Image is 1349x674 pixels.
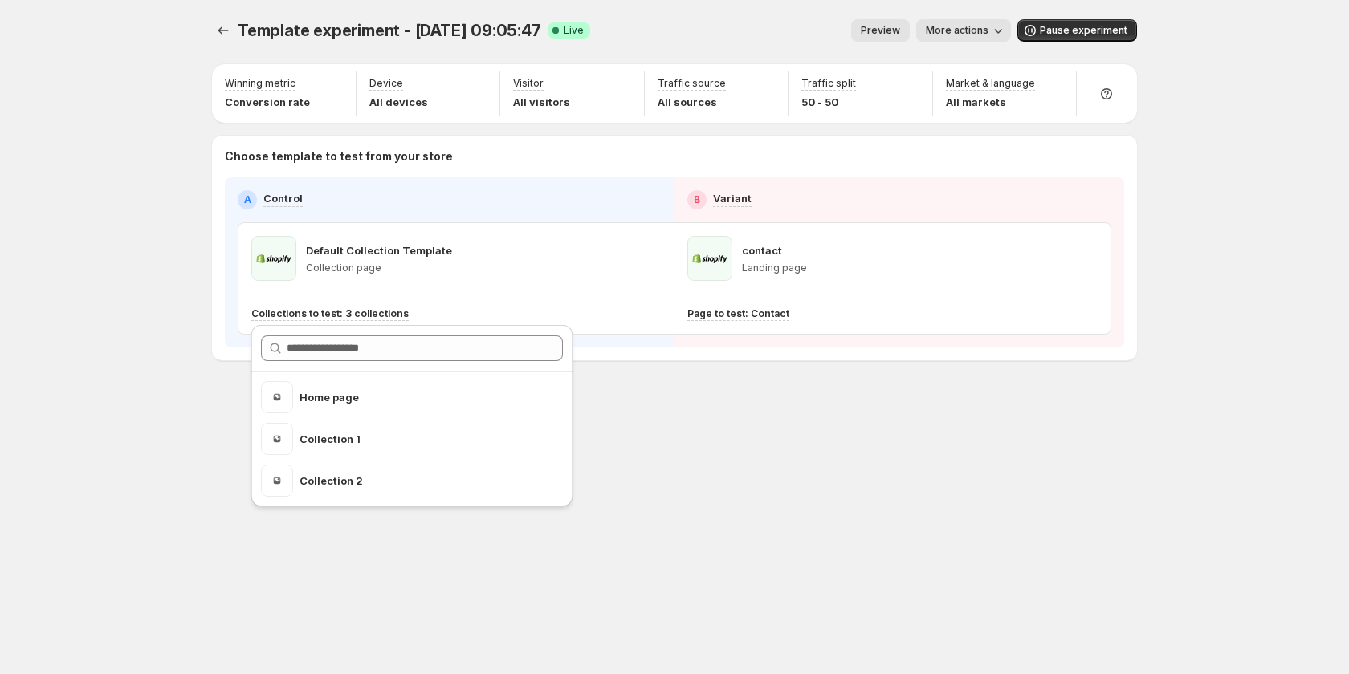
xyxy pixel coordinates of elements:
p: Collection page [306,262,452,274]
h2: A [244,193,251,206]
span: More actions [926,24,988,37]
p: All visitors [513,94,570,110]
h2: B [694,193,700,206]
p: Winning metric [225,77,295,90]
p: Page to test: Contact [687,307,789,320]
p: Collection 2 [300,473,511,489]
p: Default Collection Template [306,242,452,258]
p: 50 - 50 [801,94,856,110]
span: Template experiment - [DATE] 09:05:47 [238,21,541,40]
p: Variant [713,190,752,206]
img: Home page [261,381,293,413]
img: Collection 2 [261,465,293,497]
p: Collection 1 [300,431,511,447]
p: All devices [369,94,428,110]
p: Visitor [513,77,544,90]
button: Experiments [212,19,234,42]
p: contact [742,242,782,258]
p: Control [263,190,303,206]
p: Home page [300,389,511,405]
p: Conversion rate [225,94,310,110]
p: Choose template to test from your store [225,148,1124,164]
button: More actions [916,19,1011,42]
button: Pause experiment [1017,19,1137,42]
p: Collections to test: 3 collections [251,307,409,320]
p: All sources [658,94,726,110]
span: Live [564,24,584,37]
img: Collection 1 [261,423,293,455]
p: Market & language [946,77,1035,90]
span: Preview [861,24,900,37]
img: Default Collection Template [251,236,296,281]
p: Device [369,77,403,90]
p: Traffic source [658,77,726,90]
span: Pause experiment [1040,24,1127,37]
p: Traffic split [801,77,856,90]
img: contact [687,236,732,281]
button: Preview [851,19,910,42]
p: Landing page [742,262,807,274]
p: All markets [946,94,1035,110]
